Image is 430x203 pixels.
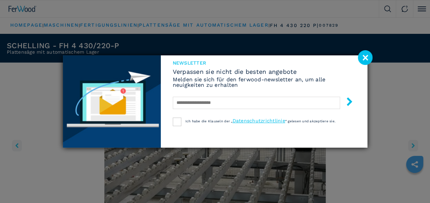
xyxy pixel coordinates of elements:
button: submit-button [338,95,354,111]
span: “ gelesen und akzeptiere sie. [285,119,336,123]
h6: Melden sie sich für den ferwood-newsletter an, um alle neuigkeiten zu erhalten [173,77,355,88]
img: Newsletter image [63,55,161,148]
span: Newsletter [173,60,355,65]
a: Datenschutzrichtlinie [232,118,285,123]
span: Verpassen sie nicht die besten angebote [173,69,355,75]
span: Ich habe die Klauseln der „ [185,119,233,123]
